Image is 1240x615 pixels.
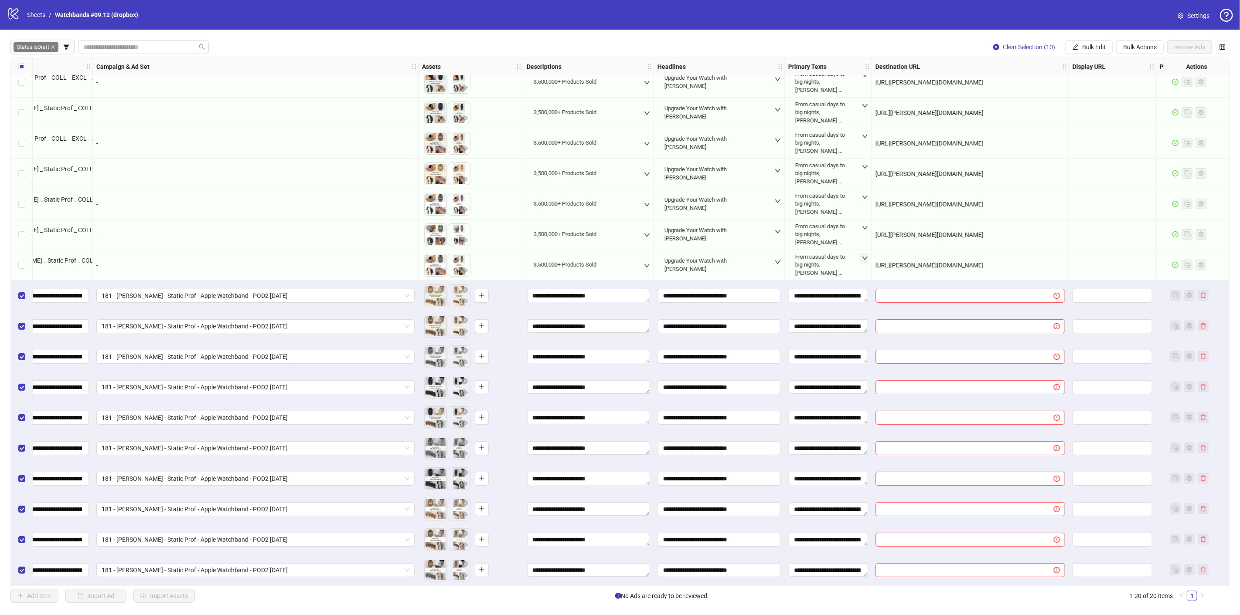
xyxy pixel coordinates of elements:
button: Bulk Actions [1116,40,1164,54]
li: 1-20 of 20 items [1129,591,1173,601]
a: Settings [1171,9,1216,23]
div: From casual days to big nights, [PERSON_NAME] watch bands are designed to keep you looking your b... [795,253,851,277]
div: Upgrade Your Watch with [PERSON_NAME] [664,196,763,212]
div: Upgrade Your Watch with [PERSON_NAME] [664,166,763,181]
div: Upgrade Your Watch with [PERSON_NAME] [664,105,763,120]
button: Import Assets [133,589,195,603]
div: Upgrade Your Watch with [PERSON_NAME] [664,257,763,273]
span: right [1200,593,1205,598]
li: 1 [1187,591,1197,601]
div: 3,500,000+ Products Sold [534,261,596,269]
div: 3,500,000+ Products Sold [534,78,596,86]
div: Select row 19 [11,524,33,555]
div: Select row 13 [11,341,33,372]
span: check-circle [1172,170,1179,176]
div: 3,500,000+ Products Sold [534,169,596,177]
span: left [1179,593,1184,598]
span: check-circle [1172,79,1179,85]
div: 3,500,000+ Products Sold [534,108,596,116]
div: Select row 17 [11,463,33,494]
div: Select row 5 [11,98,33,128]
div: Select row 6 [11,128,33,159]
button: Review Ads [1167,40,1212,54]
div: Select row 20 [11,555,33,585]
span: Clear Selection (10) [1003,44,1055,51]
span: close-circle [993,44,999,50]
li: Previous Page [1176,591,1187,601]
div: From casual days to big nights, [PERSON_NAME] watch bands are designed to keep you looking your b... [795,162,851,186]
div: Select row 11 [11,280,33,311]
div: From casual days to big nights, [PERSON_NAME] watch bands are designed to keep you looking your b... [795,101,851,125]
div: From casual days to big nights, [PERSON_NAME] watch bands are designed to keep you looking your b... [795,131,851,155]
div: From casual days to big nights, [PERSON_NAME] watch bands are designed to keep you looking your b... [795,223,851,247]
span: check-circle [1172,262,1179,268]
div: Select row 7 [11,159,33,189]
button: right [1197,591,1208,601]
li: / [49,10,51,20]
button: left [1176,591,1187,601]
div: From casual days to big nights, [PERSON_NAME] watch bands are designed to keep you looking your b... [795,192,851,216]
span: check-circle [1172,201,1179,207]
button: Add Item [10,589,58,603]
div: 3,500,000+ Products Sold [534,230,596,238]
div: Select row 10 [11,250,33,280]
span: No Ads are ready to be reviewed. [615,591,709,601]
div: Upgrade Your Watch with [PERSON_NAME] [664,226,763,242]
button: Clear Selection (10) [986,40,1062,54]
a: Watchbands #09.12 (dropbox) [53,10,140,20]
div: Select row 15 [11,402,33,433]
div: 3,500,000+ Products Sold [534,139,596,147]
button: Configure table settings [1216,40,1230,54]
span: question-circle [1220,9,1233,22]
span: control [1220,44,1226,50]
div: Select row 16 [11,433,33,463]
span: setting [1178,13,1184,19]
div: Upgrade Your Watch with [PERSON_NAME] [664,135,763,151]
span: search [199,44,205,50]
div: Select row 4 [11,67,33,98]
span: check-circle [1172,140,1179,146]
div: From casual days to big nights, [PERSON_NAME] watch bands are designed to keep you looking your b... [795,70,851,94]
a: Sheets [25,10,47,20]
li: Next Page [1197,591,1208,601]
div: Select row 14 [11,372,33,402]
div: Select row 18 [11,494,33,524]
span: Status is Draft [14,42,58,52]
span: Bulk Actions [1123,44,1157,51]
span: check-circle [1172,109,1179,115]
span: close [51,45,55,49]
span: check-circle [1172,231,1179,237]
button: Import Ad [65,589,126,603]
span: edit [1073,44,1079,50]
div: Select row 8 [11,189,33,220]
span: Settings [1187,11,1209,20]
div: Select row 9 [11,220,33,250]
span: info-circle [615,593,621,599]
div: 3,500,000+ Products Sold [534,200,596,208]
button: Bulk Edit [1066,40,1113,54]
span: Bulk Edit [1082,44,1106,51]
div: Upgrade Your Watch with [PERSON_NAME] [664,74,763,90]
a: 1 [1187,591,1197,601]
div: Select row 12 [11,311,33,341]
span: filter [63,44,69,50]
